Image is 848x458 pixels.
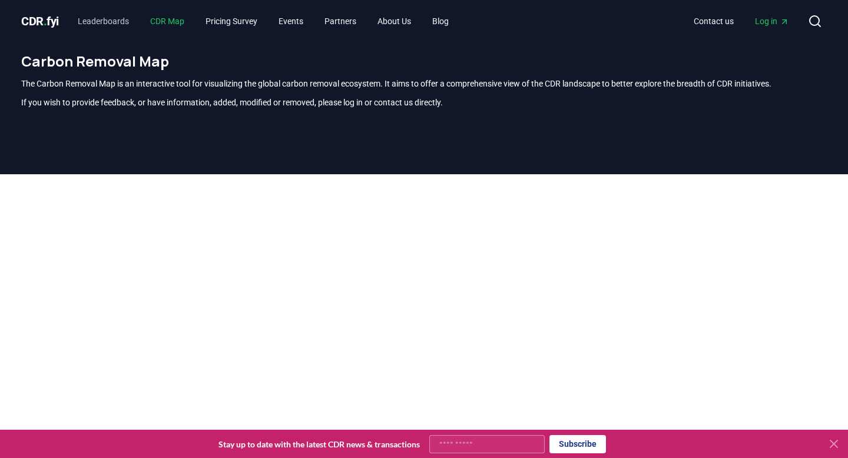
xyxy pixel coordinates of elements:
nav: Main [68,11,458,32]
p: If you wish to provide feedback, or have information, added, modified or removed, please log in o... [21,97,827,108]
a: Pricing Survey [196,11,267,32]
a: Partners [315,11,366,32]
p: The Carbon Removal Map is an interactive tool for visualizing the global carbon removal ecosystem... [21,78,827,89]
a: Events [269,11,313,32]
a: CDR Map [141,11,194,32]
a: Blog [423,11,458,32]
span: CDR fyi [21,14,59,28]
nav: Main [684,11,799,32]
a: CDR.fyi [21,13,59,29]
a: Leaderboards [68,11,138,32]
span: Log in [755,15,789,27]
a: About Us [368,11,420,32]
span: . [44,14,47,28]
a: Contact us [684,11,743,32]
h1: Carbon Removal Map [21,52,827,71]
a: Log in [746,11,799,32]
